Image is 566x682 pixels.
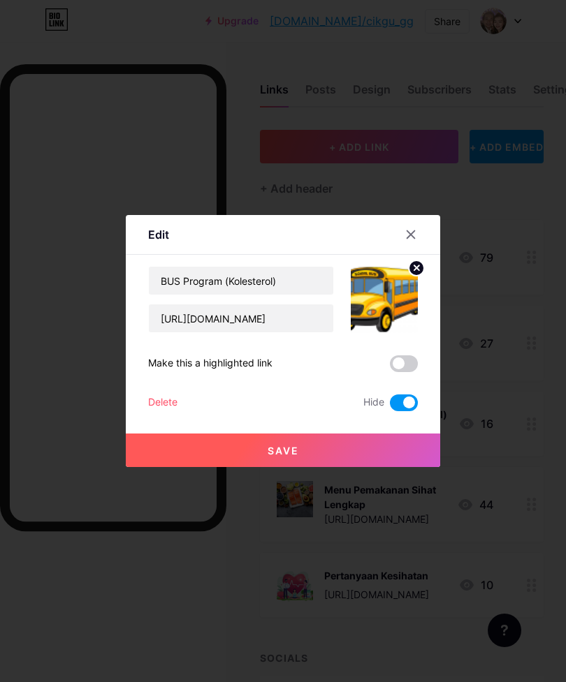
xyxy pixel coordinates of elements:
input: Title [149,267,333,295]
img: link_thumbnail [351,266,418,333]
button: Save [126,433,440,467]
span: Save [268,445,299,457]
div: Make this a highlighted link [148,355,273,372]
div: Delete [148,394,177,411]
div: Edit [148,226,169,243]
span: Hide [363,394,384,411]
input: URL [149,304,333,332]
